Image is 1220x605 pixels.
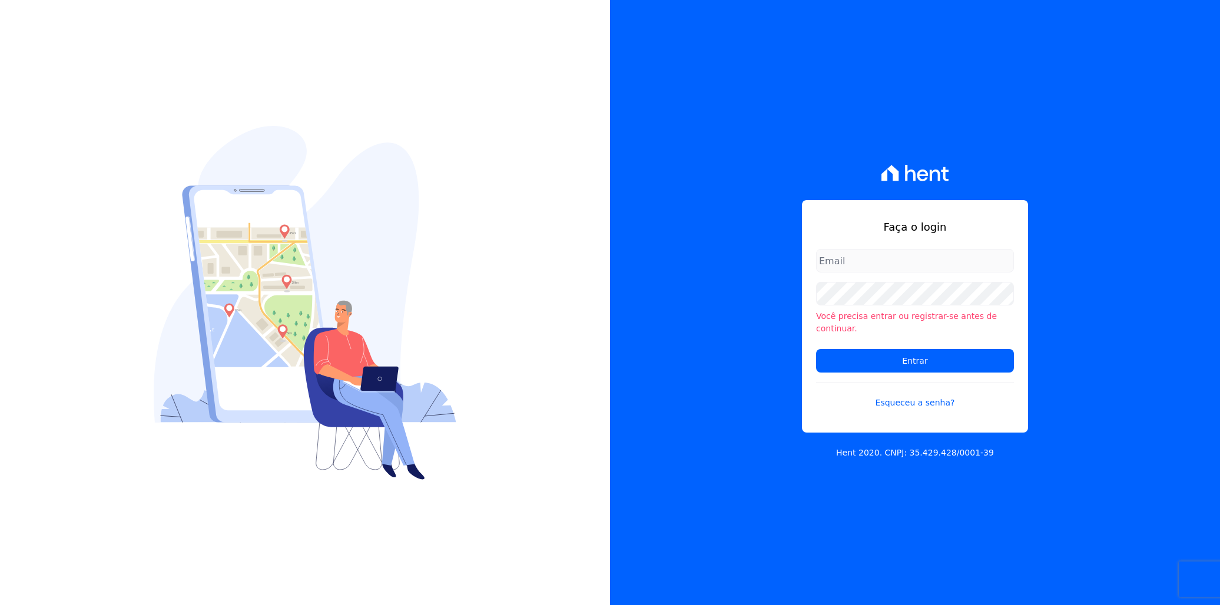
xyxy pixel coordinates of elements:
[816,349,1014,373] input: Entrar
[154,126,456,480] img: Login
[836,447,994,459] p: Hent 2020. CNPJ: 35.429.428/0001-39
[816,382,1014,409] a: Esqueceu a senha?
[816,310,1014,335] li: Você precisa entrar ou registrar-se antes de continuar.
[816,249,1014,272] input: Email
[816,219,1014,235] h1: Faça o login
